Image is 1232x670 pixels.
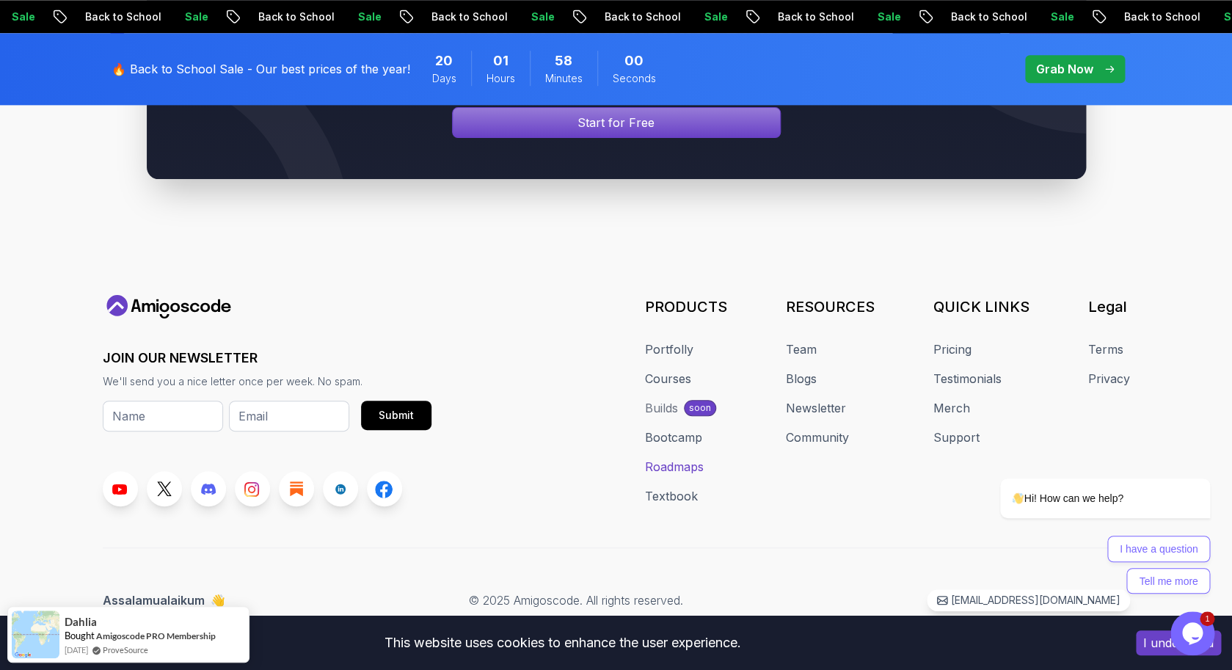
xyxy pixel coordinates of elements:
img: provesource social proof notification image [12,611,59,658]
p: Back to School [939,10,1039,24]
span: 1 Hours [493,51,509,71]
p: Grab Now [1036,60,1093,78]
a: LinkedIn link [323,471,358,506]
a: Courses [645,370,691,387]
iframe: chat widget [1170,611,1217,655]
span: Hours [486,71,515,86]
span: Seconds [613,71,656,86]
button: Submit [361,401,431,430]
span: 20 Days [435,51,453,71]
a: Terms [1088,341,1123,358]
a: Amigoscode PRO Membership [96,630,216,641]
a: Support [933,429,980,446]
p: Back to School [593,10,693,24]
a: Newsletter [786,399,846,417]
h3: QUICK LINKS [933,296,1029,317]
a: Youtube link [103,471,138,506]
p: Back to School [420,10,520,24]
a: [EMAIL_ADDRESS][DOMAIN_NAME] [927,589,1130,611]
input: Name [103,401,223,432]
span: [DATE] [65,644,88,656]
a: Blog link [279,471,314,506]
p: Back to School [766,10,866,24]
a: Instagram link [235,471,270,506]
span: 0 Seconds [624,51,644,71]
span: Dahlia [65,616,97,628]
p: Sale [693,10,740,24]
p: Sale [173,10,220,24]
a: Signin page [452,107,781,138]
p: Back to School [73,10,173,24]
h3: Legal [1088,296,1130,317]
p: Sale [866,10,913,24]
a: Facebook link [367,471,402,506]
p: Start for Free [577,114,655,131]
p: Sale [1039,10,1086,24]
h3: RESOURCES [786,296,875,317]
a: Roadmaps [645,458,704,476]
a: Portfolly [645,341,693,358]
span: 👋 [211,591,225,609]
div: Submit [379,408,414,423]
span: Days [432,71,456,86]
div: Builds [645,399,678,417]
p: © 2025 Amigoscode. All rights reserved. [469,591,683,609]
p: Sale [520,10,566,24]
p: [EMAIL_ADDRESS][DOMAIN_NAME] [951,593,1120,608]
span: Bought [65,630,95,641]
a: Pricing [933,341,972,358]
a: Merch [933,399,970,417]
span: Minutes [545,71,583,86]
p: We'll send you a nice letter once per week. No spam. [103,374,431,389]
h3: JOIN OUR NEWSLETTER [103,348,431,368]
a: Community [786,429,849,446]
p: Assalamualaikum [103,591,225,609]
a: Team [786,341,817,358]
p: 🔥 Back to School Sale - Our best prices of the year! [112,60,410,78]
a: ProveSource [103,644,148,656]
a: Bootcamp [645,429,702,446]
h3: PRODUCTS [645,296,727,317]
p: soon [689,402,711,414]
p: Sale [346,10,393,24]
a: Discord link [191,471,226,506]
input: Email [229,401,349,432]
iframe: chat widget [953,346,1217,604]
a: Testimonials [933,370,1002,387]
p: Back to School [247,10,346,24]
a: Textbook [645,487,698,505]
a: Blogs [786,370,817,387]
div: This website uses cookies to enhance the user experience. [11,627,1114,659]
span: 58 Minutes [555,51,572,71]
button: Accept cookies [1136,630,1221,655]
p: Back to School [1112,10,1212,24]
a: Twitter link [147,471,182,506]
